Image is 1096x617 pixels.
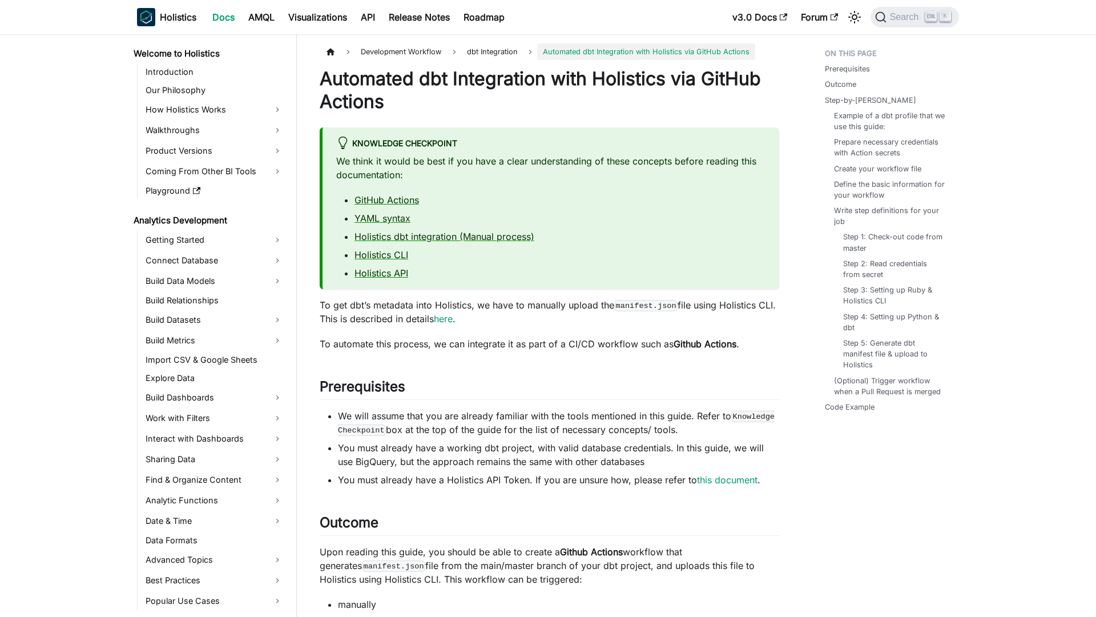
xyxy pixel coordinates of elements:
li: We will assume that you are already familiar with the tools mentioned in this guide. Refer to box... [338,409,779,436]
a: Code Example [825,402,875,412]
a: Data Formats [142,532,287,548]
a: Step 4: Setting up Python & dbt [843,311,943,333]
a: Outcome [825,79,856,90]
li: You must already have a working dbt project, with valid database credentials. In this guide, we w... [338,441,779,468]
p: To automate this process, we can integrate it as part of a CI/CD workflow such as . [320,337,779,351]
a: Build Dashboards [142,388,287,407]
a: Roadmap [457,8,511,26]
img: Holistics [137,8,155,26]
a: Write step definitions for your job [834,205,948,227]
a: dbt Integration [461,43,523,60]
span: Automated dbt Integration with Holistics via GitHub Actions [537,43,755,60]
kbd: K [940,11,951,22]
h2: Prerequisites [320,378,779,400]
a: HolisticsHolistics [137,8,196,26]
div: Knowledge Checkpoint [336,137,765,151]
a: Holistics CLI [354,249,408,261]
a: Release Notes [382,8,457,26]
a: Docs [205,8,241,26]
code: manifest.json [614,300,678,311]
a: Build Datasets [142,311,287,329]
a: Step-by-[PERSON_NAME] [825,95,916,106]
b: Holistics [160,10,196,24]
li: manually [338,598,779,611]
a: Welcome to Holistics [130,46,287,62]
a: Build Relationships [142,293,287,308]
a: Connect Database [142,251,287,270]
li: You must already have a Holistics API Token. If you are unsure how, please refer to . [338,473,779,487]
a: Our Philosophy [142,82,287,98]
a: Step 1: Check-out code from master [843,231,943,253]
nav: Breadcrumbs [320,43,779,60]
a: Work with Filters [142,409,287,427]
a: YAML syntax [354,213,410,224]
a: Popular Use Cases [142,592,287,610]
a: Step 5: Generate dbt manifest file & upload to Holistics [843,338,943,371]
a: Sharing Data [142,450,287,468]
nav: Docs sidebar [126,34,297,617]
button: Search (Ctrl+K) [871,7,959,27]
h2: Outcome [320,514,779,536]
a: Forum [794,8,845,26]
span: Search [887,12,926,22]
span: dbt Integration [467,47,518,56]
a: AMQL [241,8,281,26]
a: Define the basic information for your workflow [834,179,948,201]
span: Development Workflow [355,43,447,60]
a: Best Practices [142,571,287,590]
a: Build Data Models [142,272,287,290]
code: manifest.json [362,560,425,572]
a: Holistics API [354,267,408,279]
strong: Github Actions [674,338,736,350]
a: Build Metrics [142,331,287,350]
a: Step 2: Read credentials from secret [843,258,943,280]
p: We think it would be best if you have a clear understanding of these concepts before reading this... [336,154,765,182]
a: GitHub Actions [354,194,419,206]
a: Playground [142,183,287,199]
a: Date & Time [142,512,287,530]
a: v3.0 Docs [726,8,794,26]
a: Create your workflow file [834,163,921,174]
a: this document [697,474,757,486]
a: Product Versions [142,142,287,160]
a: Walkthroughs [142,121,287,139]
a: Example of a dbt profile that we use this guide: [834,110,948,132]
strong: Github Actions [560,546,623,558]
a: Visualizations [281,8,354,26]
a: Advanced Topics [142,551,287,569]
a: Step 3: Setting up Ruby & Holistics CLI [843,285,943,306]
p: Upon reading this guide, you should be able to create a workflow that generates file from the mai... [320,545,779,586]
a: Holistics dbt integration (Manual process) [354,231,534,242]
a: Introduction [142,64,287,80]
h1: Automated dbt Integration with Holistics via GitHub Actions [320,67,779,113]
a: here [434,313,453,324]
a: Home page [320,43,341,60]
a: API [354,8,382,26]
a: Prerequisites [825,63,870,74]
a: Analytic Functions [142,491,287,510]
a: Import CSV & Google Sheets [142,352,287,368]
a: Explore Data [142,370,287,386]
a: How Holistics Works [142,101,287,119]
a: Prepare necessary credentials with Action secrets [834,137,948,158]
a: Coming From Other BI Tools [142,162,287,181]
p: To get dbt’s metadata into Holistics, we have to manually upload the file using Holistics CLI. Th... [320,298,779,326]
a: Find & Organize Content [142,471,287,489]
a: Getting Started [142,231,287,249]
a: Analytics Development [130,213,287,229]
a: Interact with Dashboards [142,430,287,448]
button: Switch between dark and light mode (currently light mode) [845,8,864,26]
a: (Optional) Trigger workflow when a Pull Request is merged [834,375,948,397]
